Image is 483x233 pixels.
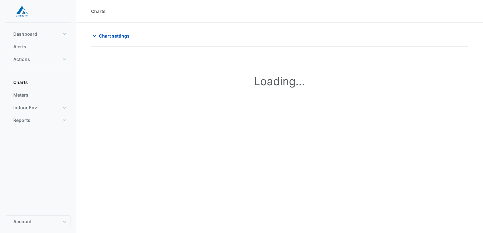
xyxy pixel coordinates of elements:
[5,28,71,40] button: Dashboard
[91,30,134,41] button: Chart settings
[5,89,71,101] button: Meters
[5,215,71,228] button: Account
[13,44,26,50] span: Alerts
[5,76,71,89] button: Charts
[13,31,37,37] span: Dashboard
[5,101,71,114] button: Indoor Env
[91,8,106,15] div: Charts
[8,5,36,18] img: Company Logo
[13,117,30,123] span: Reports
[5,40,71,53] button: Alerts
[5,114,71,127] button: Reports
[99,33,130,39] span: Chart settings
[13,92,28,98] span: Meters
[13,218,32,225] span: Account
[13,79,28,86] span: Charts
[13,105,37,111] span: Indoor Env
[105,75,454,88] h1: Loading...
[5,53,71,66] button: Actions
[13,56,30,63] span: Actions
